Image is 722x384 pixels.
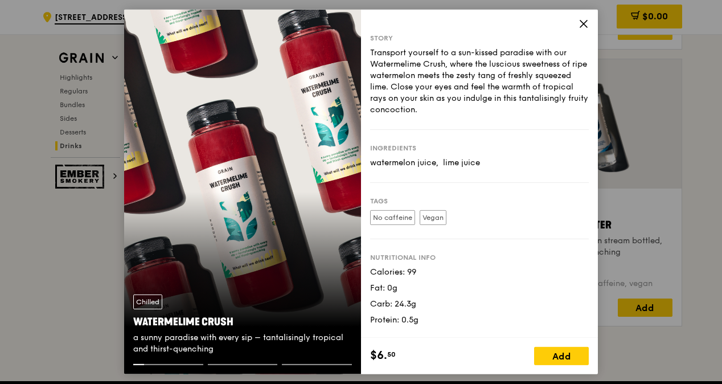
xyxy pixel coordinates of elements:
div: Calories: 99 [370,267,589,278]
div: Chilled [133,295,162,309]
div: Story [370,34,589,43]
div: a sunny paradise with every sip – tantalisingly tropical and thirst-quenching [133,332,352,355]
div: Tags [370,197,589,206]
div: Transport yourself to a sun-kissed paradise with our Watermelime Crush, where the luscious sweetn... [370,47,589,116]
div: Add [534,347,589,365]
label: Vegan [420,210,446,225]
span: $6. [370,347,387,364]
div: watermelon juice, lime juice [370,157,589,169]
div: Ingredients [370,144,589,153]
label: No caffeine [370,210,415,225]
div: Watermelime Crush [133,314,352,330]
div: Protein: 0.5g [370,314,589,326]
div: Fat: 0g [370,283,589,294]
div: Nutritional info [370,253,589,262]
div: Carb: 24.3g [370,299,589,310]
span: 50 [387,350,396,359]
